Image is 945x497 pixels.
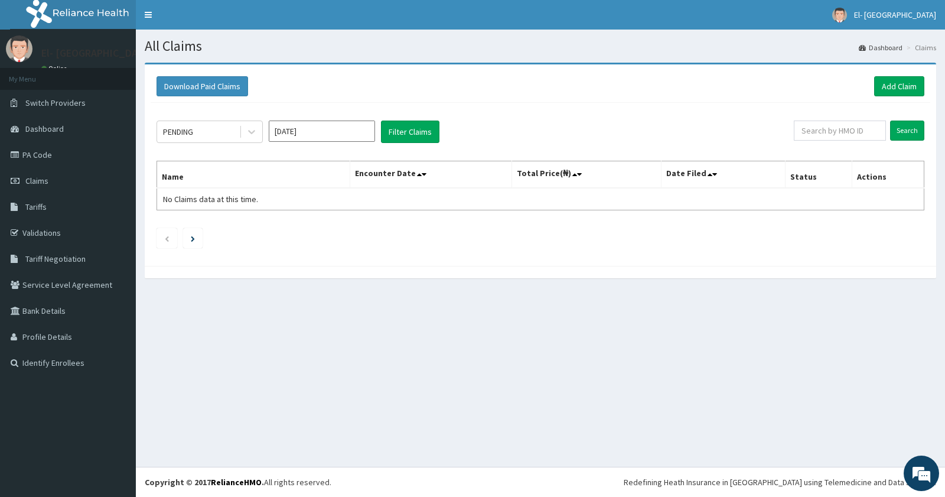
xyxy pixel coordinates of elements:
[163,126,193,138] div: PENDING
[25,98,86,108] span: Switch Providers
[6,323,225,364] textarea: Type your message and hit 'Enter'
[211,477,262,488] a: RelianceHMO
[41,48,153,59] p: El- [GEOGRAPHIC_DATA]
[832,8,847,22] img: User Image
[874,76,924,96] a: Add Claim
[381,121,439,143] button: Filter Claims
[661,161,786,189] th: Date Filed
[41,64,70,73] a: Online
[624,476,936,488] div: Redefining Heath Insurance in [GEOGRAPHIC_DATA] using Telemedicine and Data Science!
[6,35,32,62] img: User Image
[859,43,902,53] a: Dashboard
[61,66,198,82] div: Chat with us now
[145,38,936,54] h1: All Claims
[157,76,248,96] button: Download Paid Claims
[785,161,852,189] th: Status
[904,43,936,53] li: Claims
[25,202,47,212] span: Tariffs
[890,121,924,141] input: Search
[350,161,511,189] th: Encounter Date
[194,6,222,34] div: Minimize live chat window
[163,194,258,204] span: No Claims data at this time.
[191,233,195,243] a: Next page
[25,176,48,186] span: Claims
[269,121,375,142] input: Select Month and Year
[511,161,661,189] th: Total Price(₦)
[136,467,945,497] footer: All rights reserved.
[854,9,936,20] span: El- [GEOGRAPHIC_DATA]
[25,124,64,134] span: Dashboard
[22,59,48,89] img: d_794563401_company_1708531726252_794563401
[157,161,350,189] th: Name
[852,161,924,189] th: Actions
[69,149,163,268] span: We're online!
[794,121,887,141] input: Search by HMO ID
[145,477,264,488] strong: Copyright © 2017 .
[164,233,170,243] a: Previous page
[25,254,86,264] span: Tariff Negotiation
